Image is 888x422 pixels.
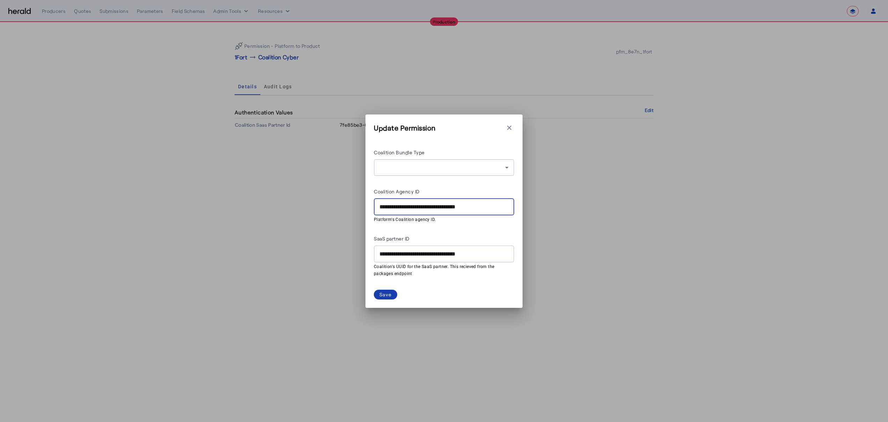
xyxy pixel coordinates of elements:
[374,290,397,299] button: Save
[374,188,420,194] label: Coalition Agency ID
[374,236,409,242] label: SaaS partner ID
[374,215,510,223] mat-hint: Platform's Coalition agency ID.
[374,149,425,155] label: Coalition Bundle Type
[379,291,392,298] div: Save
[374,123,436,133] h3: Update Permission
[374,262,510,277] mat-hint: Coalition's UUID for the SaaS partner. This recieved from the packages endpoint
